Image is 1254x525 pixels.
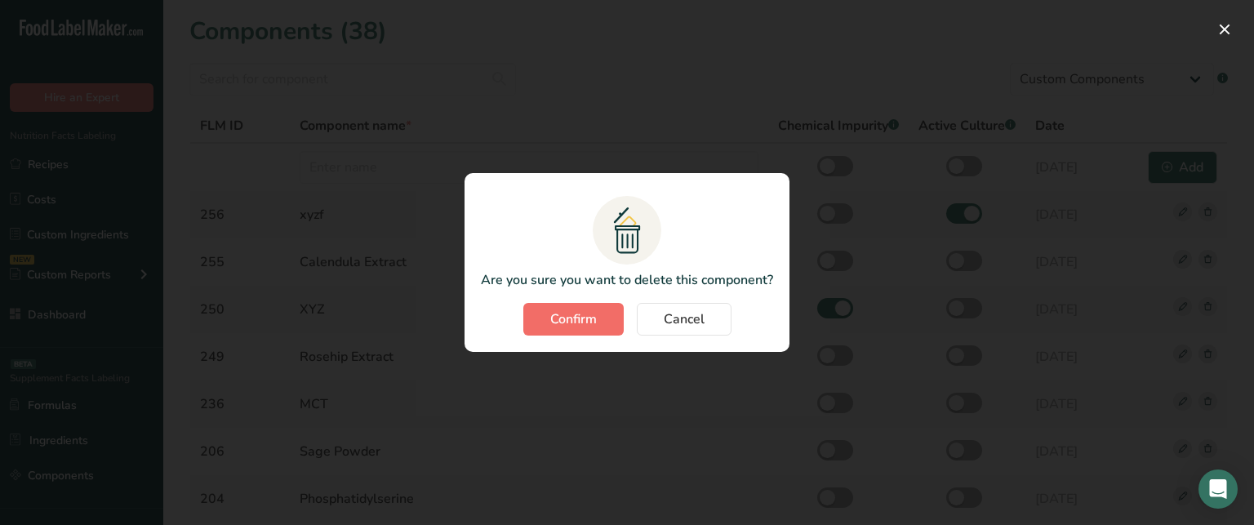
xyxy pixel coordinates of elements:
button: Confirm [523,303,624,336]
div: Open Intercom Messenger [1198,469,1238,509]
span: Confirm [550,309,597,329]
button: Cancel [637,303,731,336]
p: Are you sure you want to delete this component? [481,270,773,290]
span: Cancel [664,309,705,329]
